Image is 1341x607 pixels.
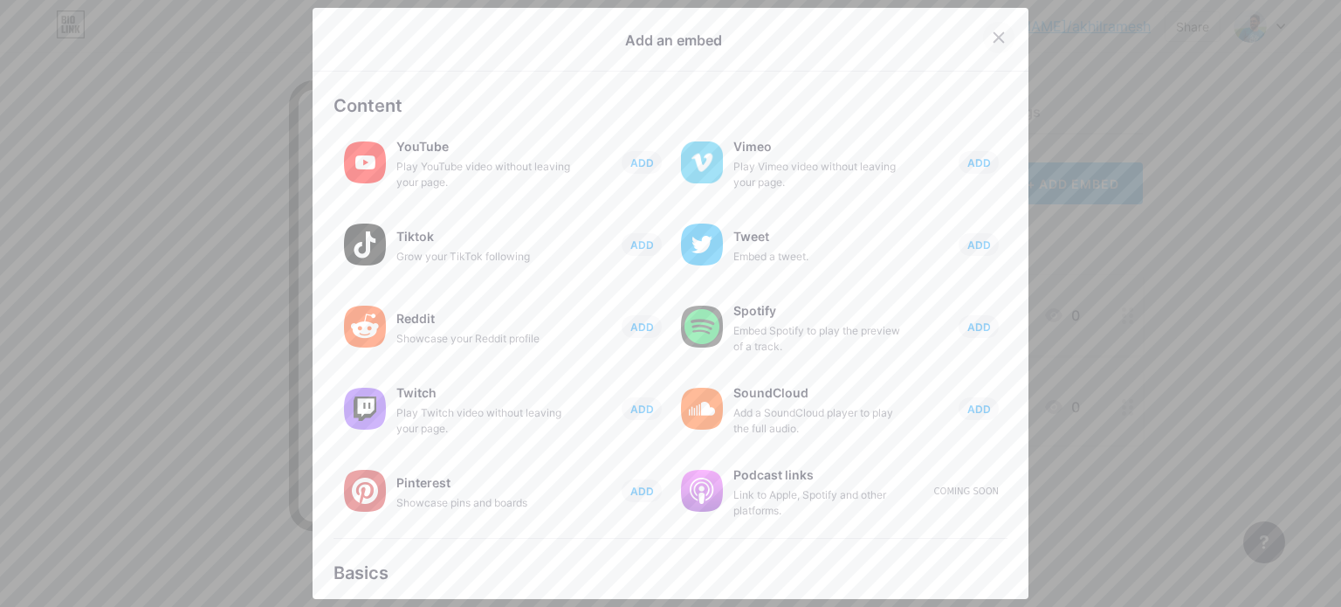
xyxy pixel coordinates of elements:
[733,135,908,159] div: Vimeo
[622,397,662,420] button: ADD
[630,320,654,335] span: ADD
[733,159,908,190] div: Play Vimeo video without leaving your page.
[959,233,999,256] button: ADD
[396,495,571,511] div: Showcase pins and boards
[733,249,908,265] div: Embed a tweet.
[959,315,999,338] button: ADD
[344,470,386,512] img: pinterest
[630,402,654,417] span: ADD
[625,30,722,51] div: Add an embed
[681,388,723,430] img: soundcloud
[396,159,571,190] div: Play YouTube video without leaving your page.
[344,388,386,430] img: twitch
[959,397,999,420] button: ADD
[622,151,662,174] button: ADD
[967,320,991,335] span: ADD
[630,238,654,252] span: ADD
[733,381,908,405] div: SoundCloud
[622,479,662,502] button: ADD
[967,402,991,417] span: ADD
[396,381,571,405] div: Twitch
[396,224,571,249] div: Tiktok
[630,155,654,170] span: ADD
[396,405,571,437] div: Play Twitch video without leaving your page.
[396,307,571,331] div: Reddit
[959,151,999,174] button: ADD
[967,155,991,170] span: ADD
[681,306,723,348] img: spotify
[334,93,1007,119] div: Content
[733,405,908,437] div: Add a SoundCloud player to play the full audio.
[967,238,991,252] span: ADD
[622,233,662,256] button: ADD
[733,487,908,519] div: Link to Apple, Spotify and other platforms.
[681,141,723,183] img: vimeo
[396,135,571,159] div: YouTube
[681,224,723,266] img: twitter
[344,224,386,266] img: tiktok
[396,471,571,495] div: Pinterest
[733,463,908,487] div: Podcast links
[733,323,908,355] div: Embed Spotify to play the preview of a track.
[733,299,908,323] div: Spotify
[622,315,662,338] button: ADD
[344,141,386,183] img: youtube
[396,249,571,265] div: Grow your TikTok following
[934,485,999,498] div: Coming soon
[630,484,654,499] span: ADD
[396,331,571,347] div: Showcase your Reddit profile
[681,470,723,512] img: podcastlinks
[733,224,908,249] div: Tweet
[344,306,386,348] img: reddit
[334,560,1007,586] div: Basics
